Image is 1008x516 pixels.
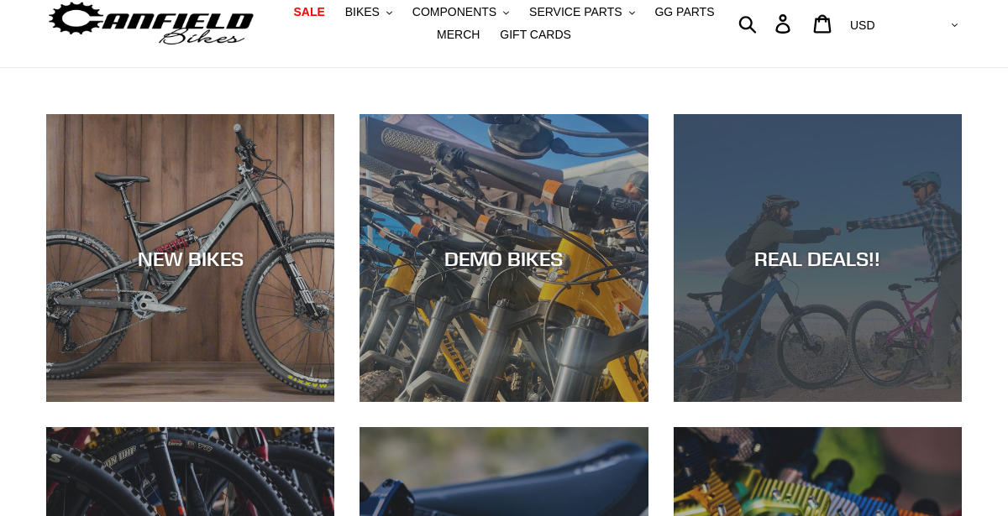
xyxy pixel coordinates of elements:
span: GG PARTS [654,5,714,19]
a: SALE [285,1,333,23]
button: BIKES [337,1,401,23]
span: MERCH [437,28,480,42]
div: REAL DEALS!! [674,246,962,270]
a: REAL DEALS!! [674,114,962,402]
a: GG PARTS [646,1,722,23]
span: BIKES [345,5,380,19]
span: SERVICE PARTS [529,5,622,19]
button: COMPONENTS [404,1,517,23]
button: SERVICE PARTS [521,1,643,23]
a: DEMO BIKES [360,114,648,402]
span: COMPONENTS [412,5,496,19]
a: MERCH [428,23,488,46]
div: DEMO BIKES [360,246,648,270]
span: SALE [293,5,324,19]
a: GIFT CARDS [491,23,580,46]
a: NEW BIKES [46,114,334,402]
div: NEW BIKES [46,246,334,270]
span: GIFT CARDS [500,28,571,42]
